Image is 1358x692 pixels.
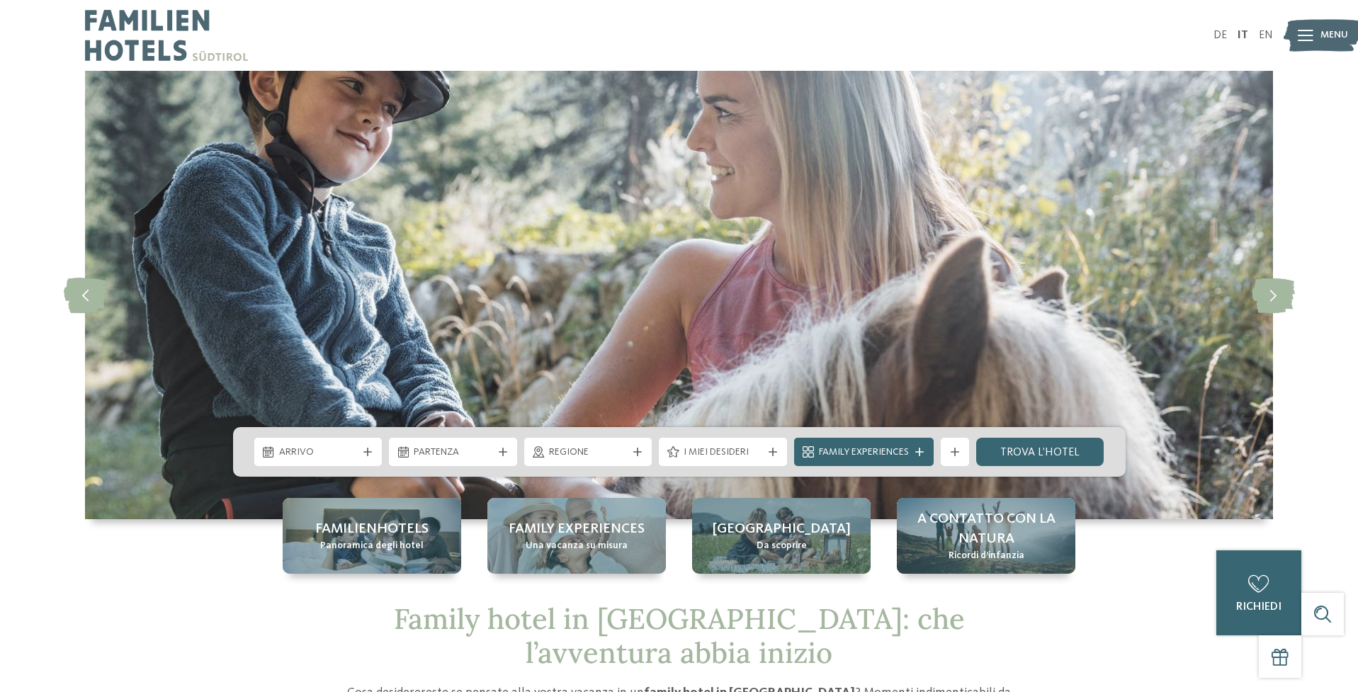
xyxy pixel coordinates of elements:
a: Family hotel in Trentino Alto Adige: la vacanza ideale per grandi e piccini Family experiences Un... [487,498,666,574]
a: IT [1238,30,1248,41]
span: Family Experiences [819,446,909,460]
span: Da scoprire [757,539,807,553]
span: I miei desideri [684,446,762,460]
span: Regione [549,446,628,460]
a: Family hotel in Trentino Alto Adige: la vacanza ideale per grandi e piccini Familienhotels Panora... [283,498,461,574]
a: richiedi [1216,550,1301,635]
a: trova l’hotel [976,438,1104,466]
span: [GEOGRAPHIC_DATA] [713,519,851,539]
span: Panoramica degli hotel [320,539,424,553]
span: richiedi [1236,601,1281,613]
span: Familienhotels [315,519,429,539]
span: Una vacanza su misura [526,539,628,553]
a: Family hotel in Trentino Alto Adige: la vacanza ideale per grandi e piccini A contatto con la nat... [897,498,1075,574]
a: Family hotel in Trentino Alto Adige: la vacanza ideale per grandi e piccini [GEOGRAPHIC_DATA] Da ... [692,498,871,574]
span: Arrivo [279,446,358,460]
a: EN [1259,30,1273,41]
span: Family hotel in [GEOGRAPHIC_DATA]: che l’avventura abbia inizio [394,601,965,671]
span: A contatto con la natura [911,509,1061,549]
span: Ricordi d’infanzia [949,549,1024,563]
span: Partenza [414,446,492,460]
a: DE [1213,30,1227,41]
img: Family hotel in Trentino Alto Adige: la vacanza ideale per grandi e piccini [85,71,1273,519]
span: Menu [1320,28,1348,42]
span: Family experiences [509,519,645,539]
